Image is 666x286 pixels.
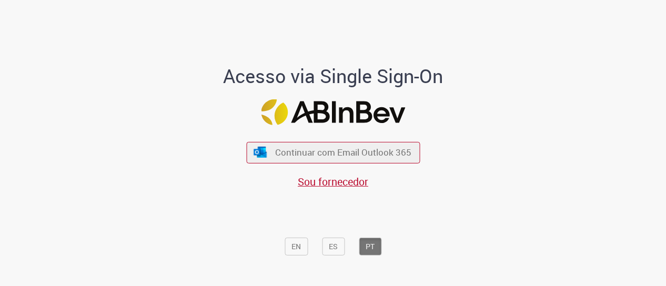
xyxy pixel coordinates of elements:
img: Logo ABInBev [261,99,405,125]
img: ícone Azure/Microsoft 360 [253,147,268,158]
a: Sou fornecedor [298,175,368,189]
button: PT [359,238,381,256]
button: ícone Azure/Microsoft 360 Continuar com Email Outlook 365 [246,141,420,163]
h1: Acesso via Single Sign-On [187,66,479,87]
button: EN [285,238,308,256]
span: Continuar com Email Outlook 365 [275,147,411,159]
button: ES [322,238,345,256]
